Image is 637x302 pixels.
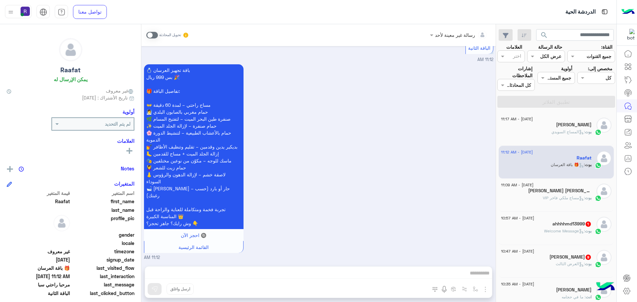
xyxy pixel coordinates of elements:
span: القائمة الرئيسية [178,244,209,250]
span: : مساج ملكي فاخر VIP [543,195,585,200]
span: Raafat [7,198,70,205]
span: 11:12 AM [477,57,493,62]
img: defaultAdmin.png [597,151,611,166]
img: tab [39,8,47,16]
span: الباقة الثانية [468,45,490,51]
span: [DATE] - 11:17 AM [501,116,533,122]
img: WhatsApp [595,162,602,169]
span: last_visited_flow [71,265,135,272]
span: بوت [585,129,592,134]
img: 322853014244696 [623,29,635,41]
img: defaultAdmin.png [597,184,611,199]
span: profile_pic [71,215,135,230]
img: defaultAdmin.png [597,217,611,232]
label: إشارات الملاحظات [497,65,532,79]
span: : العرض الثالث [556,261,585,266]
img: defaultAdmin.png [597,118,611,133]
img: defaultAdmin.png [597,250,611,265]
h6: أولوية [122,109,134,115]
img: defaultAdmin.png [53,215,70,231]
span: 🎁 باقة العرسان [7,265,70,272]
h5: ناجي عبدالله الصبري [556,122,592,128]
span: بوت [585,228,592,233]
span: null [7,231,70,238]
h5: Raafat [577,155,592,161]
span: غير معروف [106,87,134,94]
span: [DATE] - 11:12 AM [501,149,533,155]
small: تحويل المحادثة [159,32,181,38]
h5: Raafat [60,66,81,74]
span: مرحبا راحتي سبا [7,281,70,288]
img: hulul-logo.png [594,275,617,299]
button: search [536,29,552,43]
span: اسم المتغير [71,190,135,197]
span: بوت [585,261,592,266]
h6: العلامات [7,138,134,144]
span: last_message [71,281,135,288]
span: [DATE] - 10:47 AM [501,248,534,254]
a: تواصل معنا [73,5,107,19]
span: [DATE] - 10:57 AM [501,215,534,221]
h6: المتغيرات [114,181,134,187]
img: WhatsApp [595,129,602,136]
span: signup_date [71,256,135,263]
span: last_interaction [71,273,135,280]
a: tab [55,5,68,19]
span: بوت [585,162,592,167]
button: ارسل واغلق [167,283,194,295]
img: tab [601,8,609,16]
span: null [7,240,70,247]
img: notes [19,166,24,172]
img: WhatsApp [595,294,602,301]
span: غير معروف [7,248,70,255]
h5: ahhhhmd13999 [552,221,592,227]
span: last_clicked_button [71,290,135,297]
span: 1 [586,221,591,227]
label: القناة: [601,43,612,50]
h6: Notes [121,165,134,171]
span: [DATE] - 10:35 AM [501,281,534,287]
img: WhatsApp [595,195,602,202]
span: : 🎁 باقة العرسان [551,162,585,167]
span: first_name [71,198,135,205]
img: add [7,166,13,172]
p: الدردشة الحية [565,8,596,17]
span: gender [71,231,135,238]
h5: Mostafa Smka [556,287,592,293]
img: WhatsApp [595,228,602,235]
button: تطبيق الفلاتر [497,96,615,108]
img: defaultAdmin.png [59,38,82,61]
span: last_name [71,207,135,213]
img: Logo [621,5,635,19]
img: userImage [21,7,30,16]
div: اختر [513,52,522,61]
img: tab [58,8,65,16]
span: [DATE] - 11:09 AM [501,182,533,188]
span: الباقة الثانية [7,290,70,297]
span: timezone [71,248,135,255]
label: أولوية [561,65,572,72]
h5: احمد ابو ياسين ورجب [528,188,592,194]
label: العلامات [506,43,522,50]
span: search [540,31,548,39]
img: WhatsApp [595,261,602,268]
span: 2025-09-13T08:12:38.804Z [7,273,70,280]
span: 🔘 احجز الآن [181,232,206,238]
span: انت [586,294,592,299]
img: profile [7,8,15,16]
label: حالة الرسالة [538,43,562,50]
span: : المساج السويدي [551,129,585,134]
h5: ahmed badr [549,254,592,260]
span: تاريخ الأشتراك : [DATE] [82,94,128,101]
p: 13/9/2025, 11:12 AM [144,64,244,229]
span: locale [71,240,135,247]
span: 11:12 AM [144,255,160,261]
span: بوت [585,195,592,200]
h6: يمكن الإرسال له [54,76,88,82]
span: قيمة المتغير [7,190,70,197]
label: مخصص إلى: [588,65,612,72]
span: : Welcome Message [544,228,585,233]
span: 9 [586,255,591,260]
span: ما في حجامه [562,294,586,299]
span: 2025-09-13T08:09:13.56Z [7,256,70,263]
